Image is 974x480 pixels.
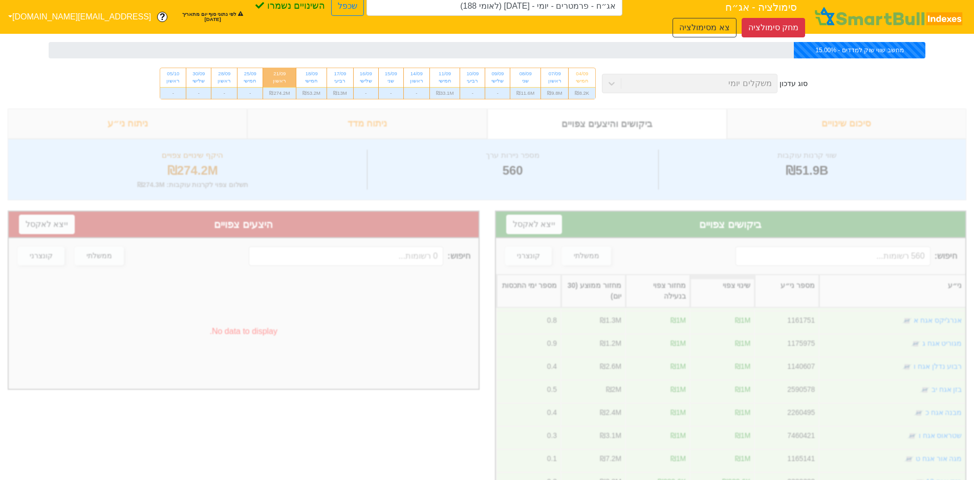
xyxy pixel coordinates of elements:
div: 04/09 [575,70,589,77]
div: ₪1M [734,407,750,418]
div: 21/09 [269,70,290,77]
button: צא מסימולציה [673,18,736,37]
a: מגה אור אגח ט [915,454,962,463]
div: שלישי [360,77,372,85]
div: 1161751 [787,315,815,326]
div: - [379,87,403,99]
div: היצעים צפויים [19,217,468,232]
div: קונצרני [517,251,540,262]
div: 1140607 [787,361,815,372]
img: tase link [913,408,923,418]
div: ₪7.2M [600,453,621,464]
div: 0.5 [547,384,556,395]
div: 1175975 [787,338,815,349]
input: 0 רשומות... [249,246,444,266]
div: ניתוח ני״ע [8,109,247,139]
div: ₪274.2M [21,161,364,180]
div: ₪8.2K [569,87,595,99]
div: - [211,87,237,99]
div: ₪1M [734,315,750,326]
img: tase link [910,339,920,349]
div: ₪2.4M [600,407,621,418]
div: ₪1M [670,361,685,372]
div: 28/09 [218,70,231,77]
div: - [186,87,211,99]
div: ממשלתי [574,251,599,262]
div: ממשלתי [86,251,112,262]
div: 15/09 [385,70,397,77]
div: - [237,87,263,99]
div: קונצרני [30,251,53,262]
input: 560 רשומות... [735,246,930,266]
a: אנרג'יקס אגח א [914,316,962,324]
img: tase link [919,385,929,395]
div: ראשון [218,77,231,85]
div: ₪53.2M [296,87,327,99]
div: Toggle SortBy [561,275,625,307]
div: 07/09 [547,70,562,77]
div: רביעי [466,77,479,85]
a: רבוע נדלן אגח ו [913,362,962,370]
div: היקף שינויים צפויים [21,150,364,161]
div: ₪1M [670,315,685,326]
div: - [460,87,485,99]
div: ₪1.3M [600,315,621,326]
span: חיפוש : [735,246,957,266]
div: 08/09 [516,70,534,77]
div: מחשב שווי שוק למדדים - 15.00% [794,42,925,58]
div: רביעי [333,77,347,85]
img: tase link [901,362,912,372]
div: 30/09 [192,70,205,77]
div: ₪11.6M [510,87,540,99]
a: מגוריט אגח ג [922,339,962,347]
img: tase link [901,316,912,326]
div: שווי קרנות עוקבות [661,150,953,161]
div: ראשון [410,77,423,85]
div: 25/09 [244,70,256,77]
div: ₪1.2M [600,338,621,349]
button: קונצרני [18,247,64,265]
div: ₪51.9B [661,161,953,180]
div: חמישי [302,77,320,85]
button: מחק סימולציה [742,18,805,37]
span: לפי נתוני סוף יום מתאריך [DATE] [174,10,252,23]
div: ₪1M [670,384,685,395]
div: ₪1M [734,361,750,372]
div: ₪1M [670,453,685,464]
div: חמישי [244,77,256,85]
span: חיפוש : [249,246,470,266]
div: חמישי [436,77,454,85]
div: ביקושים והיצעים צפויים [487,109,727,139]
button: ייצא לאקסל [19,215,75,234]
div: 10/09 [466,70,479,77]
div: 18/09 [302,70,320,77]
div: Toggle SortBy [497,275,560,307]
div: 0.4 [547,407,556,418]
img: SmartBull [813,7,966,27]
div: Toggle SortBy [626,275,689,307]
div: 14/09 [410,70,423,77]
div: 16/09 [360,70,372,77]
div: ראשון [269,77,290,85]
div: 1165141 [787,453,815,464]
div: 560 [370,161,656,180]
img: tase link [903,454,914,464]
div: ₪1M [734,453,750,464]
a: שטראוס אגח ו [918,431,962,440]
div: מספר ניירות ערך [370,150,656,161]
div: ראשון [547,77,562,85]
div: ₪13M [327,87,353,99]
button: ייצא לאקסל [506,215,562,234]
div: - [160,87,186,99]
div: ₪1M [734,430,750,441]
div: Toggle SortBy [819,275,965,307]
div: שני [385,77,397,85]
div: Toggle SortBy [755,275,818,307]
div: ביקושים צפויים [506,217,956,232]
div: 0.1 [547,453,556,464]
div: סיכום שינויים [727,109,966,139]
div: שלישי [192,77,205,85]
div: 0.3 [547,430,556,441]
button: ממשלתי [75,247,124,265]
img: tase link [906,431,917,441]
